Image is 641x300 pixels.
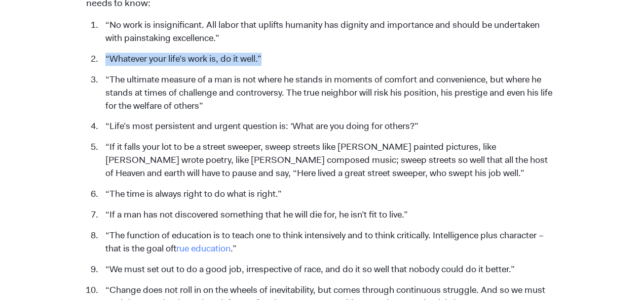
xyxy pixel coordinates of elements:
li: “The ultimate measure of a man is not where he stands in moments of comfort and convenience, but ... [100,73,555,113]
li: “If it falls your lot to be a street sweeper, sweep streets like [PERSON_NAME] painted pictures, ... [100,141,555,180]
li: “If a man has not discovered something that he will die for, he isn’t fit to live.” [100,208,555,222]
a: true education [176,242,231,254]
li: “The time is always right to do what is right.” [100,188,555,201]
li: “No work is insignificant. All labor that uplifts humanity has dignity and importance and should ... [100,19,555,45]
li: “Whatever your life’s work is, do it well.” [100,53,555,66]
li: “The function of education is to teach one to think intensively and to think critically. Intellig... [100,229,555,255]
li: “Life’s most persistent and urgent question is: ‘What are you doing for others?” [100,120,555,133]
li: “We must set out to do a good job, irrespective of race, and do it so well that nobody could do i... [100,263,555,276]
